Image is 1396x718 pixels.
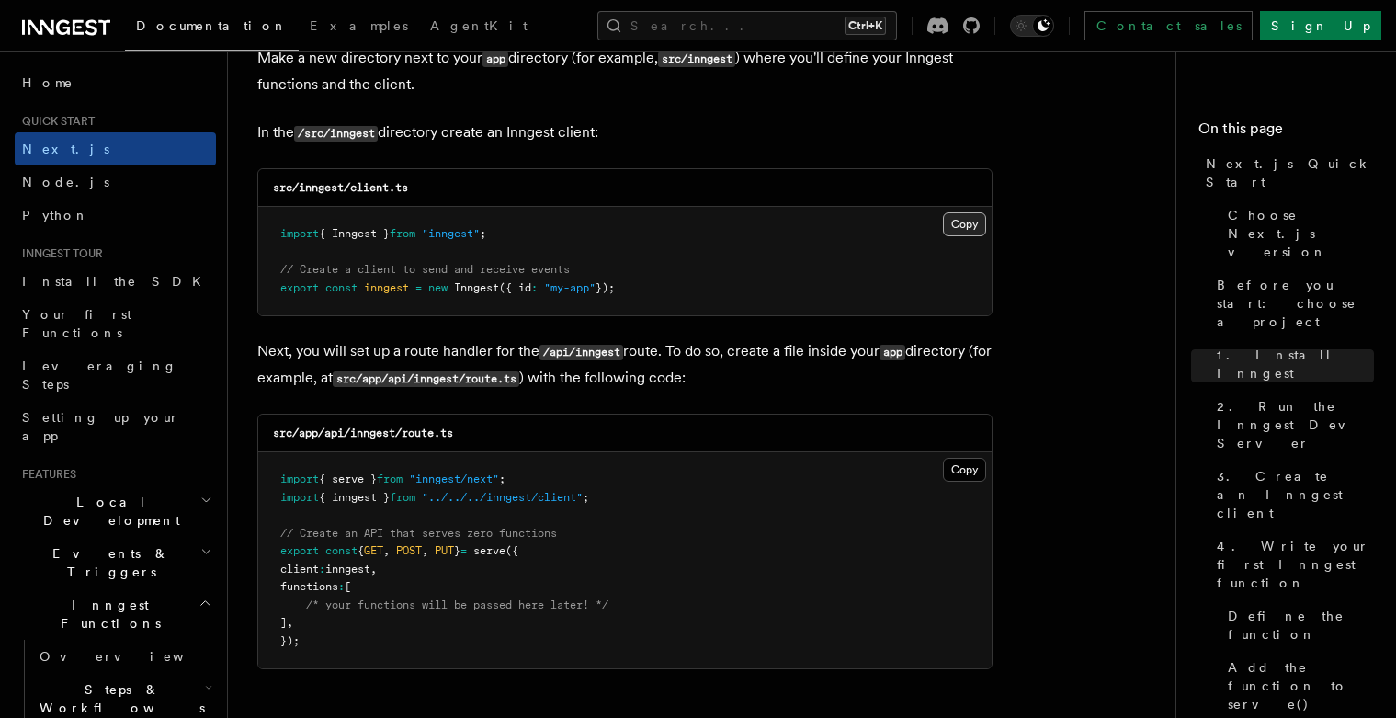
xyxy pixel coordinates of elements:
span: = [415,281,422,294]
span: from [377,473,403,485]
code: src/app/api/inngest/route.ts [333,371,519,387]
span: }); [596,281,615,294]
span: /* your functions will be passed here later! */ [306,598,608,611]
span: Quick start [15,114,95,129]
span: Steps & Workflows [32,680,205,717]
span: Next.js [22,142,109,156]
a: Examples [299,6,419,50]
a: Install the SDK [15,265,216,298]
span: inngest [364,281,409,294]
button: Copy [943,458,986,482]
button: Local Development [15,485,216,537]
span: const [325,544,358,557]
span: import [280,473,319,485]
span: 2. Run the Inngest Dev Server [1217,397,1374,452]
p: In the directory create an Inngest client: [257,120,993,146]
span: : [319,563,325,576]
a: Next.js Quick Start [1198,147,1374,199]
span: , [370,563,377,576]
a: Before you start: choose a project [1209,268,1374,338]
span: { Inngest } [319,227,390,240]
span: Inngest tour [15,246,103,261]
span: export [280,281,319,294]
p: Next, you will set up a route handler for the route. To do so, create a file inside your director... [257,338,993,392]
code: /src/inngest [294,126,378,142]
a: Node.js [15,165,216,199]
span: Define the function [1228,607,1374,644]
kbd: Ctrl+K [845,17,886,35]
a: Choose Next.js version [1220,199,1374,268]
span: : [531,281,538,294]
span: Leveraging Steps [22,359,177,392]
span: ; [583,491,589,504]
a: 3. Create an Inngest client [1209,460,1374,530]
span: import [280,227,319,240]
span: }); [280,634,300,647]
span: AgentKit [430,18,528,33]
span: "inngest/next" [409,473,499,485]
span: 4. Write your first Inngest function [1217,537,1374,592]
span: ({ id [499,281,531,294]
a: Leveraging Steps [15,349,216,401]
span: inngest [325,563,370,576]
a: Your first Functions [15,298,216,349]
span: GET [364,544,383,557]
span: { serve } [319,473,377,485]
span: , [422,544,428,557]
a: Python [15,199,216,232]
span: Overview [40,649,229,664]
span: functions [280,580,338,593]
span: // Create an API that serves zero functions [280,527,557,540]
span: Python [22,208,89,222]
span: from [390,491,415,504]
a: Contact sales [1084,11,1253,40]
a: 2. Run the Inngest Dev Server [1209,390,1374,460]
span: Examples [310,18,408,33]
span: Your first Functions [22,307,131,340]
a: Sign Up [1260,11,1381,40]
p: Make a new directory next to your directory (for example, ) where you'll define your Inngest func... [257,45,993,97]
span: Home [22,74,74,92]
code: app [880,345,905,360]
span: serve [473,544,505,557]
button: Inngest Functions [15,588,216,640]
span: export [280,544,319,557]
a: Next.js [15,132,216,165]
span: : [338,580,345,593]
span: { inngest } [319,491,390,504]
span: [ [345,580,351,593]
span: from [390,227,415,240]
button: Copy [943,212,986,236]
a: 1. Install Inngest [1209,338,1374,390]
code: src/inngest/client.ts [273,181,408,194]
span: Setting up your app [22,410,180,443]
span: ; [499,473,505,485]
span: , [383,544,390,557]
span: Choose Next.js version [1228,206,1374,261]
span: { [358,544,364,557]
span: client [280,563,319,576]
span: // Create a client to send and receive events [280,263,570,276]
code: /api/inngest [539,345,623,360]
span: ] [280,616,287,629]
button: Search...Ctrl+K [597,11,897,40]
button: Toggle dark mode [1010,15,1054,37]
button: Events & Triggers [15,537,216,588]
code: app [482,51,508,67]
span: const [325,281,358,294]
span: ({ [505,544,518,557]
span: Install the SDK [22,274,212,289]
span: PUT [435,544,454,557]
span: Inngest [454,281,499,294]
span: Before you start: choose a project [1217,276,1374,331]
h4: On this page [1198,118,1374,147]
span: } [454,544,460,557]
span: 1. Install Inngest [1217,346,1374,382]
span: "inngest" [422,227,480,240]
span: import [280,491,319,504]
span: new [428,281,448,294]
span: Events & Triggers [15,544,200,581]
span: ; [480,227,486,240]
span: , [287,616,293,629]
span: Inngest Functions [15,596,199,633]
